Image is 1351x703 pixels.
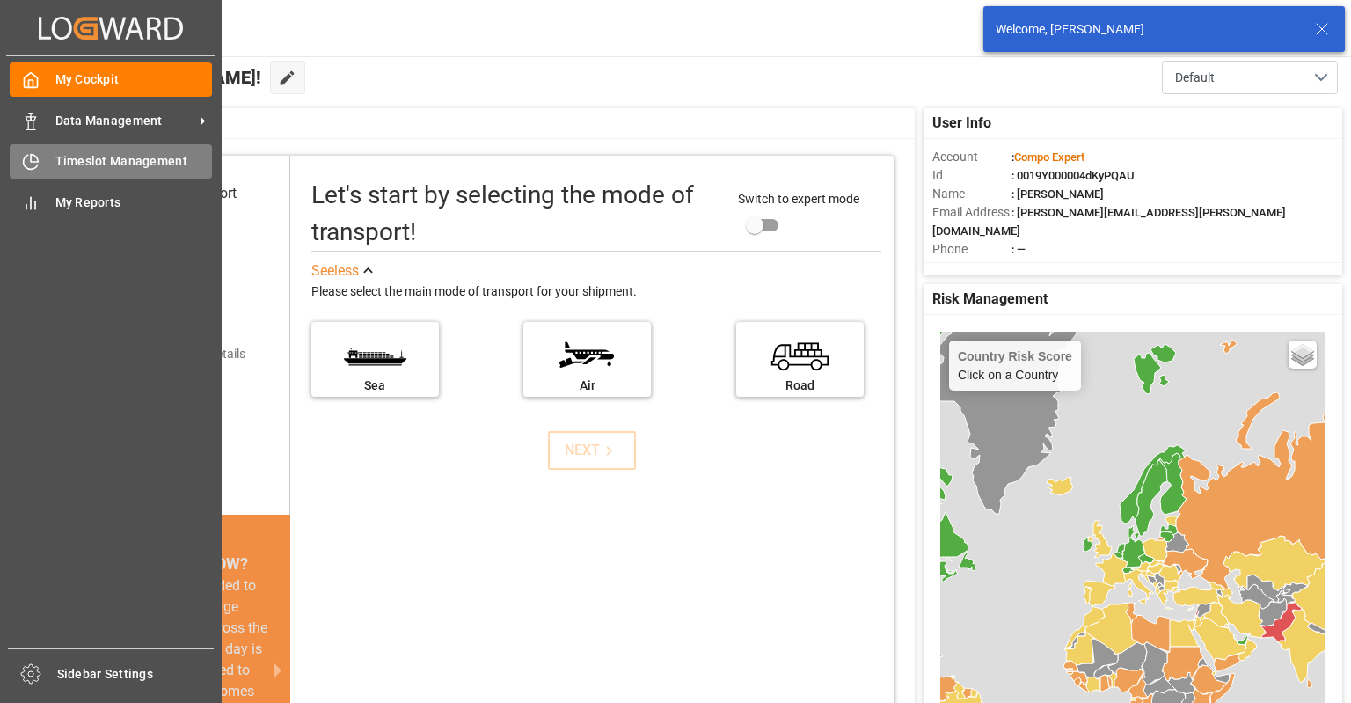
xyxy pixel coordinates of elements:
a: Timeslot Management [10,144,212,179]
span: Account Type [932,259,1011,277]
a: My Cockpit [10,62,212,97]
span: Name [932,185,1011,203]
span: Switch to expert mode [738,192,859,206]
div: Road [745,377,855,395]
div: Let's start by selecting the mode of transport! [311,177,721,251]
span: Compo Expert [1014,150,1084,164]
div: Please select the main mode of transport for your shipment. [311,282,881,303]
span: Sidebar Settings [57,665,215,684]
span: Default [1175,69,1215,87]
span: : 0019Y000004dKyPQAU [1011,169,1135,182]
span: My Cockpit [55,70,213,89]
div: Air [532,377,642,395]
span: My Reports [55,194,213,212]
span: Id [932,166,1011,185]
span: : [PERSON_NAME] [1011,187,1104,201]
span: : [PERSON_NAME][EMAIL_ADDRESS][PERSON_NAME][DOMAIN_NAME] [932,206,1286,238]
span: Data Management [55,112,194,130]
span: : Shipper [1011,261,1055,275]
span: Timeslot Management [55,152,213,171]
button: NEXT [548,431,636,470]
span: Phone [932,240,1011,259]
span: Email Address [932,203,1011,222]
div: NEXT [565,440,618,461]
div: Sea [320,377,430,395]
div: Add shipping details [135,345,245,363]
span: Hello [PERSON_NAME]! [72,61,261,94]
a: My Reports [10,185,212,219]
span: Risk Management [932,289,1048,310]
span: User Info [932,113,991,134]
a: Layers [1289,341,1317,369]
span: : [1011,150,1084,164]
span: Account [932,148,1011,166]
h4: Country Risk Score [958,349,1072,363]
div: Welcome, [PERSON_NAME] [996,20,1298,39]
div: Click on a Country [958,349,1072,382]
button: open menu [1162,61,1338,94]
div: See less [311,260,359,282]
span: : — [1011,243,1026,256]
